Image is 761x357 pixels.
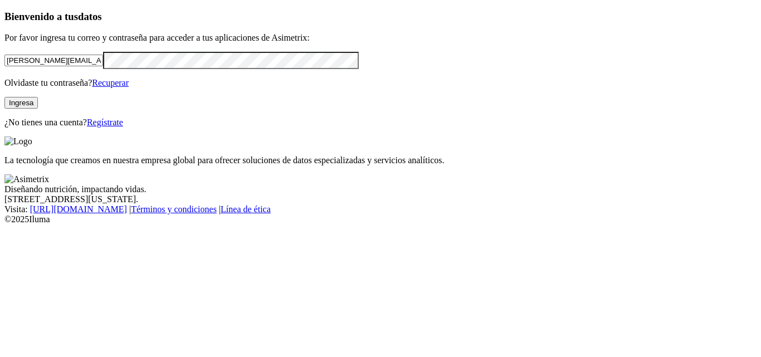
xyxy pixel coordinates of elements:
span: datos [78,11,102,22]
h3: Bienvenido a tus [4,11,757,23]
p: Por favor ingresa tu correo y contraseña para acceder a tus aplicaciones de Asimetrix: [4,33,757,43]
img: Logo [4,136,32,146]
a: Términos y condiciones [131,204,217,214]
a: Regístrate [87,118,123,127]
img: Asimetrix [4,174,49,184]
p: ¿No tienes una cuenta? [4,118,757,128]
p: La tecnología que creamos en nuestra empresa global para ofrecer soluciones de datos especializad... [4,155,757,165]
div: © 2025 Iluma [4,214,757,224]
a: Recuperar [92,78,129,87]
a: [URL][DOMAIN_NAME] [30,204,127,214]
div: [STREET_ADDRESS][US_STATE]. [4,194,757,204]
div: Visita : | | [4,204,757,214]
a: Línea de ética [221,204,271,214]
input: Tu correo [4,55,103,66]
div: Diseñando nutrición, impactando vidas. [4,184,757,194]
p: Olvidaste tu contraseña? [4,78,757,88]
button: Ingresa [4,97,38,109]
